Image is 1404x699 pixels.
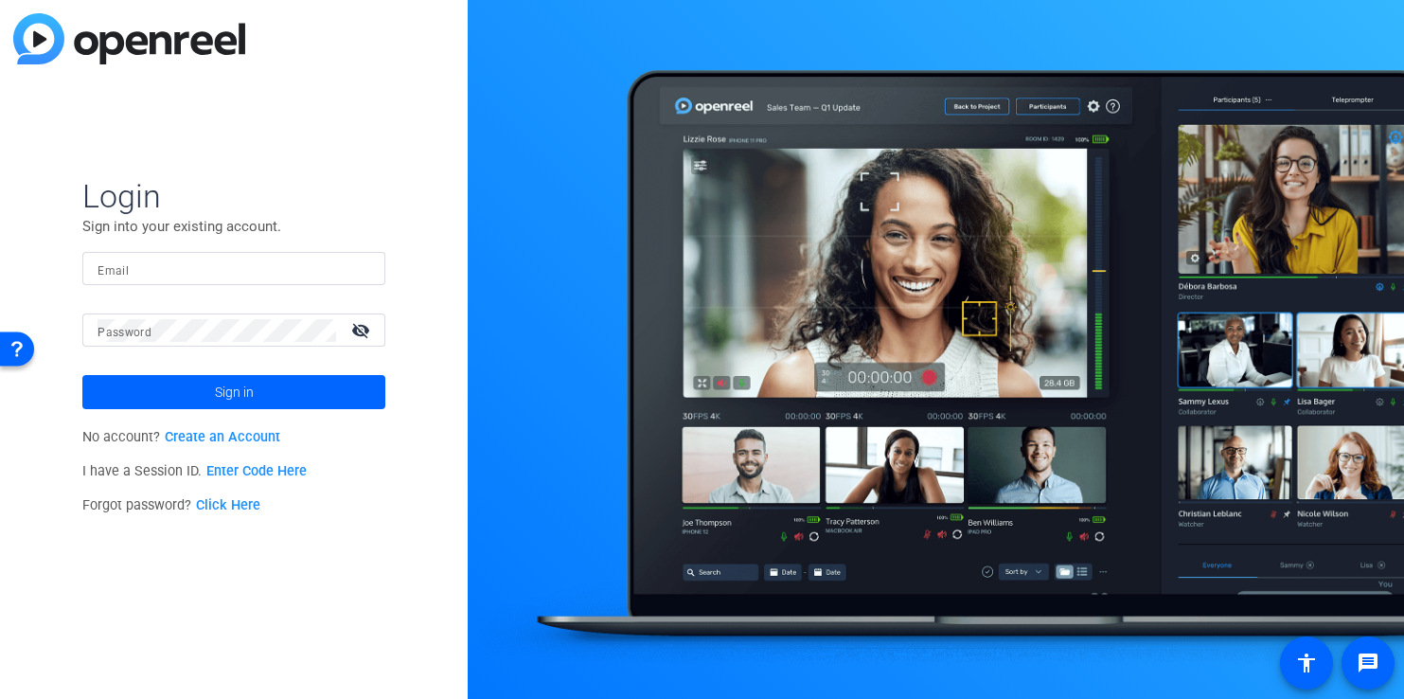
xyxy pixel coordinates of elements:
[206,463,307,479] a: Enter Code Here
[1357,652,1379,674] mat-icon: message
[165,429,280,445] a: Create an Account
[13,13,245,64] img: blue-gradient.svg
[98,326,151,339] mat-label: Password
[215,368,254,416] span: Sign in
[98,264,129,278] mat-label: Email
[98,258,370,280] input: Enter Email Address
[82,463,307,479] span: I have a Session ID.
[1295,652,1318,674] mat-icon: accessibility
[196,497,260,513] a: Click Here
[82,176,385,216] span: Login
[82,375,385,409] button: Sign in
[82,497,260,513] span: Forgot password?
[340,316,385,344] mat-icon: visibility_off
[82,216,385,237] p: Sign into your existing account.
[82,429,280,445] span: No account?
